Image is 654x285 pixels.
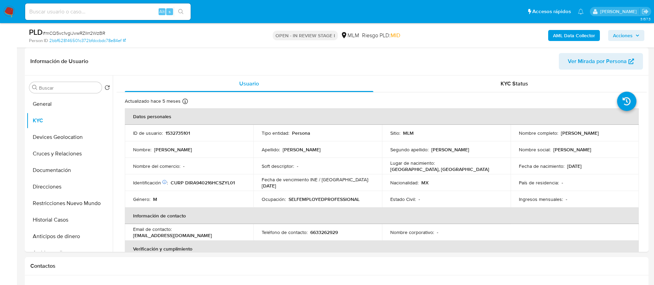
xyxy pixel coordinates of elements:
div: MLM [341,32,359,39]
p: - [297,163,298,169]
p: [PERSON_NAME] [431,146,469,153]
p: Nombre corporativo : [390,229,434,235]
th: Datos personales [125,108,639,125]
p: Nombre del comercio : [133,163,180,169]
button: Direcciones [27,179,113,195]
p: Teléfono de contacto : [262,229,308,235]
p: 1532735101 [165,130,190,136]
button: Volver al orden por defecto [104,85,110,92]
p: [PERSON_NAME] [154,146,192,153]
span: 3.157.3 [640,16,651,22]
p: MX [421,180,429,186]
p: - [566,196,567,202]
button: Ver Mirada por Persona [559,53,643,70]
a: 2bbf628146501c372bfdccbdc78e84ef [49,38,126,44]
p: M [153,196,157,202]
p: OPEN - IN REVIEW STAGE I [273,31,338,40]
p: Nombre social : [519,146,551,153]
p: Nacionalidad : [390,180,419,186]
p: Persona [292,130,310,136]
span: Riesgo PLD: [362,32,400,39]
p: [GEOGRAPHIC_DATA], [GEOGRAPHIC_DATA] [390,166,489,172]
p: [PERSON_NAME] [553,146,591,153]
button: AML Data Collector [548,30,600,41]
span: KYC Status [501,80,528,88]
span: MID [391,31,400,39]
p: Identificación : [133,180,168,186]
p: MLM [403,130,414,136]
p: CURP DIRA940216HCSZYL01 [171,180,235,186]
span: # mCQ5vc1vgiJvwRZlIrr2WzBR [43,30,105,37]
span: s [169,8,171,15]
p: SELFEMPLOYEDPROFESSIONAL [289,196,360,202]
button: Buscar [32,85,38,90]
button: Cruces y Relaciones [27,145,113,162]
input: Buscar usuario o caso... [25,7,191,16]
th: Información de contacto [125,207,639,224]
p: 6633262929 [310,229,338,235]
button: search-icon [174,7,188,17]
p: - [437,229,438,235]
p: [EMAIL_ADDRESS][DOMAIN_NAME] [133,232,212,238]
th: Verificación y cumplimiento [125,241,639,257]
p: Apellido : [262,146,280,153]
button: Restricciones Nuevo Mundo [27,195,113,212]
button: General [27,96,113,112]
p: Tipo entidad : [262,130,289,136]
p: Sitio : [390,130,400,136]
a: Salir [642,8,649,15]
p: Ocupación : [262,196,286,202]
button: KYC [27,112,113,129]
p: - [183,163,184,169]
p: - [562,180,563,186]
input: Buscar [39,85,99,91]
h1: Contactos [30,263,643,269]
span: Usuario [239,80,259,88]
p: País de residencia : [519,180,559,186]
p: ID de usuario : [133,130,163,136]
p: Soft descriptor : [262,163,294,169]
p: alicia.aldreteperez@mercadolibre.com.mx [600,8,639,15]
p: Email de contacto : [133,226,172,232]
span: Alt [159,8,165,15]
p: Fecha de nacimiento : [519,163,564,169]
h1: Información de Usuario [30,58,88,65]
button: Anticipos de dinero [27,228,113,245]
span: Ver Mirada por Persona [568,53,627,70]
p: Género : [133,196,150,202]
span: Accesos rápidos [532,8,571,15]
a: Notificaciones [578,9,584,14]
span: Acciones [613,30,633,41]
p: Nombre completo : [519,130,558,136]
p: Nombre : [133,146,151,153]
p: [PERSON_NAME] [561,130,599,136]
p: [PERSON_NAME] [283,146,321,153]
p: Fecha de vencimiento INE / [GEOGRAPHIC_DATA] : [262,176,369,183]
b: PLD [29,27,43,38]
p: [DATE] [262,183,276,189]
button: Documentación [27,162,113,179]
b: Person ID [29,38,48,44]
b: AML Data Collector [553,30,595,41]
button: Acciones [608,30,644,41]
p: Segundo apellido : [390,146,429,153]
p: Estado Civil : [390,196,416,202]
p: Ingresos mensuales : [519,196,563,202]
p: Lugar de nacimiento : [390,160,435,166]
button: Historial Casos [27,212,113,228]
p: - [419,196,420,202]
button: Devices Geolocation [27,129,113,145]
p: [DATE] [567,163,582,169]
p: Actualizado hace 5 meses [125,98,181,104]
button: Archivos adjuntos [27,245,113,261]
